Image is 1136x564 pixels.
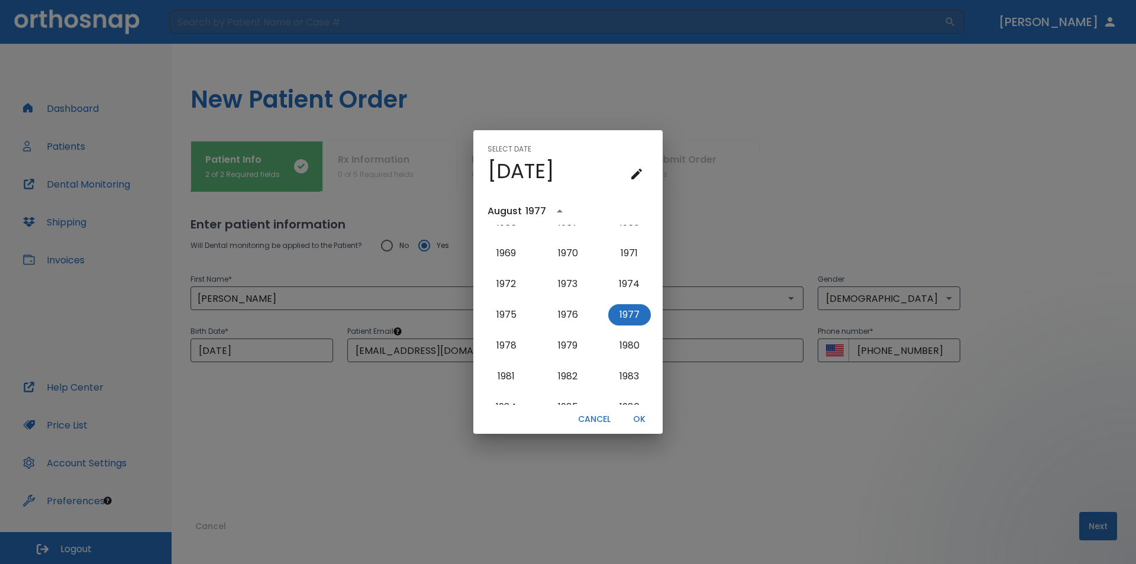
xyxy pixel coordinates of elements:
button: 1971 [608,243,651,264]
button: Cancel [573,410,615,429]
button: 1983 [608,366,651,387]
button: 1981 [485,366,528,387]
div: August [488,204,522,218]
button: 1975 [485,304,528,325]
div: 1977 [525,204,546,218]
button: 1978 [485,335,528,356]
button: year view is open, switch to calendar view [550,201,570,221]
button: 1985 [547,397,589,418]
button: 1982 [547,366,589,387]
button: calendar view is open, go to text input view [625,162,648,186]
button: 1984 [485,397,528,418]
h4: [DATE] [488,159,554,183]
button: 1986 [608,397,651,418]
button: 1974 [608,273,651,295]
button: OK [620,410,658,429]
span: Select date [488,140,531,159]
button: 1977 [608,304,651,325]
button: 1976 [547,304,589,325]
button: 1969 [485,243,528,264]
button: 1970 [547,243,589,264]
button: 1979 [547,335,589,356]
button: 1972 [485,273,528,295]
button: 1973 [547,273,589,295]
button: 1980 [608,335,651,356]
